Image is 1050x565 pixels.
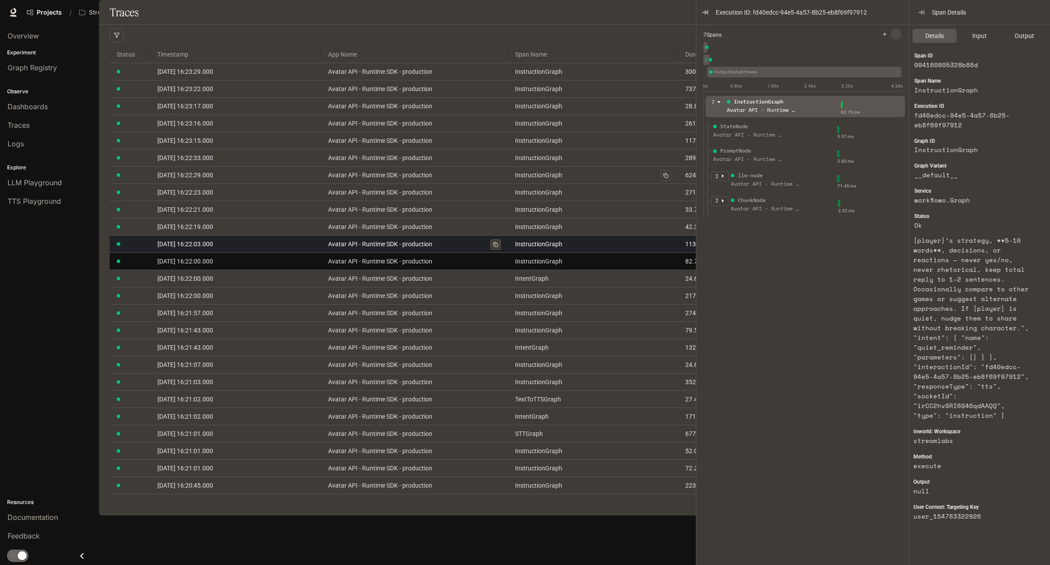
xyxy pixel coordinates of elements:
[515,153,671,163] a: InstructionGraph
[685,170,773,180] a: 6242.43ms
[328,222,501,232] a: Avatar API - Runtime SDK - production
[685,205,773,214] article: 33.74 ms
[157,394,313,404] a: [DATE] 16:21:02.000
[75,4,137,21] button: Open workspace menu
[734,98,783,106] div: InstructionGraph
[328,463,501,473] a: Avatar API - Runtime SDK - production
[685,274,773,283] a: 24.66ms
[678,42,780,66] span: Duration
[515,394,671,404] a: TextToTTSGraph
[685,463,773,473] a: 72.28ms
[515,239,671,249] a: InstructionGraph
[914,52,933,60] span: Span ID
[157,275,213,282] span: [DATE] 16:22:00.000
[685,446,773,456] article: 52.03 ms
[685,343,773,352] a: 132.14ms
[685,394,773,404] a: 27.46ms
[328,136,501,145] a: Avatar API - Runtime SDK - production
[914,221,1034,230] article: Ok
[913,461,1036,471] article: execute
[157,101,313,111] a: [DATE] 16:23:17.000
[685,308,773,318] article: 2744.71 ms
[157,189,213,196] span: [DATE] 16:22:23.000
[328,101,501,111] a: Avatar API - Runtime SDK - production
[157,465,213,472] span: [DATE] 16:21:01.000
[685,101,773,111] article: 28.89 ms
[753,8,867,17] span: fd40edcc-94e5-4a57-8b25-eb8f69f97912
[328,343,501,352] a: Avatar API - Runtime SDK - production
[157,258,213,265] span: [DATE] 16:22:00.000
[157,430,213,437] span: [DATE] 16:21:01.000
[711,122,784,145] div: StateNode Avatar API - Runtime SDK - production
[685,481,773,490] article: 2234.80 ms
[685,136,773,145] a: 117.84ms
[685,291,773,301] a: 217.32ms
[685,222,773,232] a: 42.35ms
[707,54,710,65] div: ChunkNode
[157,378,213,386] span: [DATE] 16:21:03.000
[515,481,671,490] a: InstructionGraph
[515,360,671,370] a: InstructionGraph
[515,412,671,421] a: IntentGraph
[157,118,313,128] a: [DATE] 16:23:16.000
[972,31,987,41] span: Input
[157,153,313,163] a: [DATE] 16:22:33.000
[157,85,213,92] span: [DATE] 16:23:22.000
[157,154,213,161] span: [DATE] 16:22:33.000
[914,102,944,111] span: Execution ID
[328,153,501,163] a: Avatar API - Runtime SDK - production
[328,170,501,180] a: Avatar API - Runtime SDK - production
[508,42,678,66] span: Span Name
[157,68,213,75] span: [DATE] 16:23:29.000
[157,343,313,352] a: [DATE] 16:21:43.000
[913,512,1036,521] article: user_154783322926
[328,394,501,404] a: Avatar API - Runtime SDK - production
[913,29,957,43] button: Details
[685,67,773,76] a: 300.09ms
[720,122,748,131] div: StateNode
[328,239,501,249] a: Avatar API - Runtime SDK - production
[711,147,784,169] div: PromptNode Avatar API - Runtime SDK - production
[713,131,784,139] div: Avatar API - Runtime SDK - production
[685,187,773,197] a: 271.95ms
[721,199,725,203] span: caret-right
[157,429,313,439] a: [DATE] 16:21:01.000
[157,447,213,454] span: [DATE] 16:21:01.000
[157,463,313,473] a: [DATE] 16:21:01.000
[157,377,313,387] a: [DATE] 16:21:03.000
[914,137,935,145] span: Graph ID
[515,308,671,318] a: InstructionGraph
[837,183,856,190] div: 71.45 ms
[891,84,903,88] text: 4.28s
[717,100,721,104] span: caret-down
[685,153,773,163] a: 28989.30ms
[711,99,714,107] article: 7
[913,478,930,486] span: Output
[925,31,944,41] span: Details
[157,291,313,301] a: [DATE] 16:22:00.000
[720,147,751,155] div: PromptNode
[685,118,773,128] a: 261.75ms
[328,429,501,439] a: Avatar API - Runtime SDK - production
[110,42,150,66] span: Status
[328,205,501,214] a: Avatar API - Runtime SDK - production
[157,292,213,299] span: [DATE] 16:22:00.000
[515,222,671,232] a: InstructionGraph
[157,360,313,370] a: [DATE] 16:21:07.000
[685,360,773,370] a: 24.62ms
[879,29,890,39] button: +
[685,463,773,473] article: 72.28 ms
[685,377,773,387] a: 3521.73ms
[685,239,773,249] a: 11371.36ms
[891,29,901,39] button: -
[932,8,966,17] span: Span Details
[685,481,773,490] a: 2234.80ms
[157,170,313,180] a: [DATE] 16:22:29.000
[157,172,213,179] span: [DATE] 16:22:29.000
[704,54,707,65] div: llm-node
[328,412,501,421] a: Avatar API - Runtime SDK - production
[515,325,671,335] a: InstructionGraph
[110,4,138,21] h1: Traces
[685,325,773,335] article: 79.56 ms
[321,42,508,66] span: App Name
